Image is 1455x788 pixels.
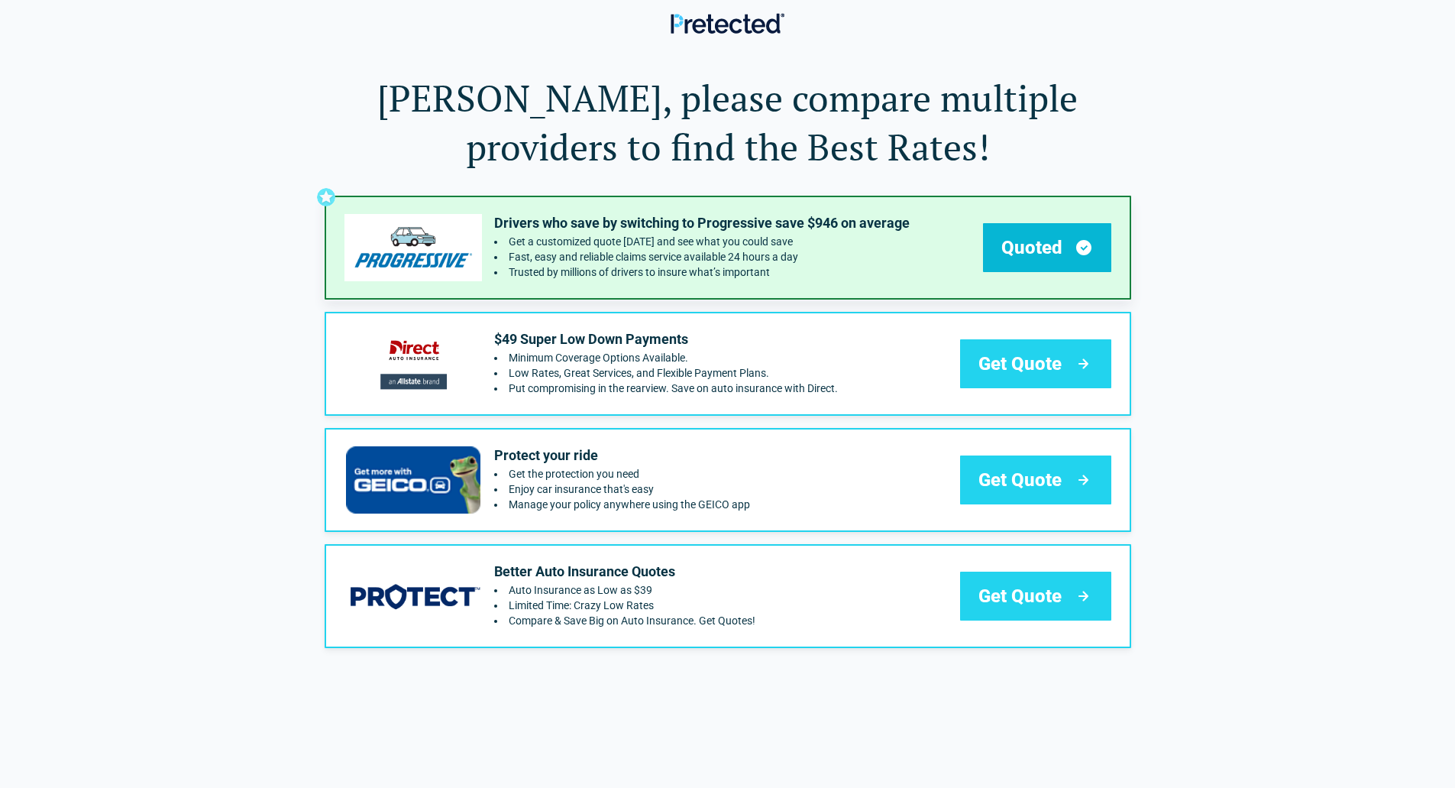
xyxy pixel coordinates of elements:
img: protect's logo [344,563,482,629]
li: Compare & Save Big on Auto Insurance. Get Quotes! [494,615,755,627]
span: Get Quote [978,584,1062,608]
a: protect's logoBetter Auto Insurance QuotesAuto Insurance as Low as $39Limited Time: Crazy Low Rat... [325,544,1131,648]
span: Get Quote [978,468,1062,492]
span: Get Quote [978,352,1062,376]
li: Limited Time: Crazy Low Rates [494,599,755,611]
a: directauto's logo$49 Super Low Down PaymentsMinimum Coverage Options Available.Low Rates, Great S... [325,312,1131,416]
h1: [PERSON_NAME], please compare multiple providers to find the Best Rates! [325,73,1131,171]
li: Put compromising in the rearview. Save on auto insurance with Direct. [494,382,838,394]
li: Minimum Coverage Options Available. [494,352,838,364]
p: Better Auto Insurance Quotes [494,563,755,581]
li: Auto Insurance as Low as $39 [494,584,755,596]
a: geico's logoProtect your rideGet the protection you needEnjoy car insurance that's easyManage you... [325,428,1131,532]
p: Protect your ride [494,446,750,465]
li: Low Rates, Great Services, and Flexible Payment Plans. [494,367,838,379]
img: directauto's logo [344,330,482,397]
li: Enjoy car insurance that's easy [494,483,750,495]
li: Manage your policy anywhere using the GEICO app [494,498,750,511]
p: $49 Super Low Down Payments [494,330,838,349]
img: geico's logo [344,446,482,514]
li: Get the protection you need [494,468,750,480]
